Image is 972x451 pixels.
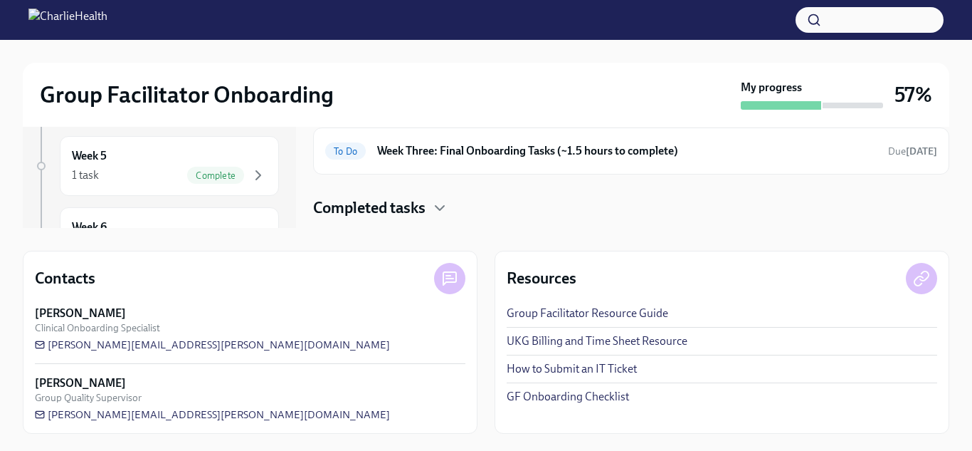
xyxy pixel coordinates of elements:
h6: Week 5 [72,148,107,164]
a: [PERSON_NAME][EMAIL_ADDRESS][PERSON_NAME][DOMAIN_NAME] [35,408,390,422]
span: October 11th, 2025 10:00 [888,145,937,158]
strong: My progress [741,80,802,95]
a: To DoWeek Three: Final Onboarding Tasks (~1.5 hours to complete)Due[DATE] [325,140,937,162]
strong: [DATE] [906,145,937,157]
a: Week 51 taskComplete [34,136,279,196]
span: To Do [325,146,366,157]
h2: Group Facilitator Onboarding [40,81,334,109]
h4: Completed tasks [313,197,426,219]
a: UKG Billing and Time Sheet Resource [507,333,687,349]
div: 1 task [72,167,99,183]
span: Clinical Onboarding Specialist [35,321,160,335]
a: [PERSON_NAME][EMAIL_ADDRESS][PERSON_NAME][DOMAIN_NAME] [35,338,390,352]
strong: [PERSON_NAME] [35,306,126,321]
span: Group Quality Supervisor [35,391,142,405]
span: Complete [187,170,244,181]
img: CharlieHealth [28,9,107,31]
h6: Week Three: Final Onboarding Tasks (~1.5 hours to complete) [377,143,877,159]
h3: 57% [894,82,932,108]
a: Week 6 [34,207,279,267]
strong: [PERSON_NAME] [35,375,126,391]
h4: Resources [507,268,576,289]
a: GF Onboarding Checklist [507,389,629,405]
a: Group Facilitator Resource Guide [507,306,668,321]
a: How to Submit an IT Ticket [507,361,637,377]
div: Completed tasks [313,197,949,219]
h6: Week 6 [72,219,107,235]
span: Due [888,145,937,157]
h4: Contacts [35,268,95,289]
